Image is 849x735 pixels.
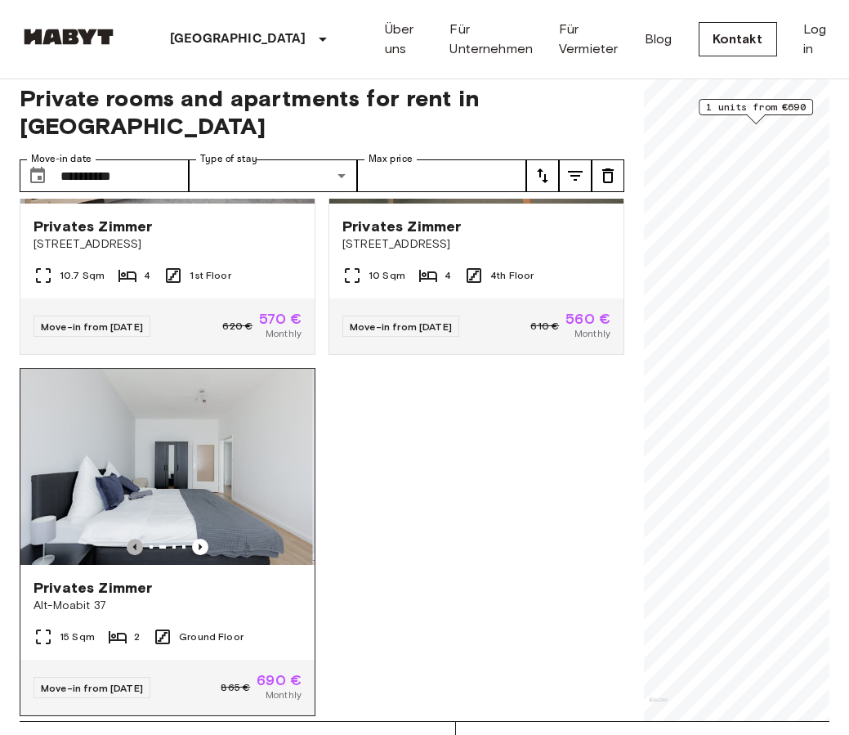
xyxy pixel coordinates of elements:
[34,578,152,598] span: Privates Zimmer
[449,20,533,59] a: Für Unternehmen
[257,673,302,688] span: 690 €
[559,159,592,192] button: tune
[803,20,829,59] a: Log in
[60,630,95,644] span: 15 Sqm
[490,268,534,283] span: 4th Floor
[645,29,672,49] a: Blog
[221,680,250,695] span: 865 €
[41,320,143,333] span: Move-in from [DATE]
[20,29,118,45] img: Habyt
[385,20,424,59] a: Über uns
[19,369,313,565] img: Marketing picture of unit DE-01-087-001-01H
[445,268,451,283] span: 4
[369,268,405,283] span: 10 Sqm
[266,326,302,341] span: Monthly
[170,29,306,49] p: [GEOGRAPHIC_DATA]
[342,236,610,253] span: [STREET_ADDRESS]
[190,268,230,283] span: 1st Floor
[369,152,413,166] label: Max price
[144,268,150,283] span: 4
[60,268,105,283] span: 10.7 Sqm
[21,159,54,192] button: Choose date, selected date is 7 Oct 2025
[20,368,315,716] a: Previous imagePrevious imagePrivates ZimmerAlt-Moabit 3715 Sqm2Ground FloorMove-in from [DATE]865...
[266,688,302,702] span: Monthly
[342,217,461,236] span: Privates Zimmer
[34,217,152,236] span: Privates Zimmer
[192,539,208,555] button: Previous image
[350,320,452,333] span: Move-in from [DATE]
[31,152,92,166] label: Move-in date
[179,630,244,644] span: Ground Floor
[259,311,302,326] span: 570 €
[127,539,143,555] button: Previous image
[574,326,610,341] span: Monthly
[699,22,777,56] a: Kontakt
[200,152,257,166] label: Type of stay
[526,159,559,192] button: tune
[41,682,143,694] span: Move-in from [DATE]
[559,20,619,59] a: Für Vermieter
[565,311,610,326] span: 560 €
[134,630,140,644] span: 2
[699,99,813,124] div: Map marker
[530,319,559,334] span: 610 €
[34,236,302,253] span: [STREET_ADDRESS]
[649,697,668,716] a: Mapbox logo
[592,159,624,192] button: tune
[706,100,806,114] span: 1 units from €690
[644,65,829,721] canvas: Map
[20,84,624,140] span: Private rooms and apartments for rent in [GEOGRAPHIC_DATA]
[34,598,302,614] span: Alt-Moabit 37
[313,369,607,565] img: Marketing picture of unit DE-01-087-001-01H
[222,319,252,334] span: 620 €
